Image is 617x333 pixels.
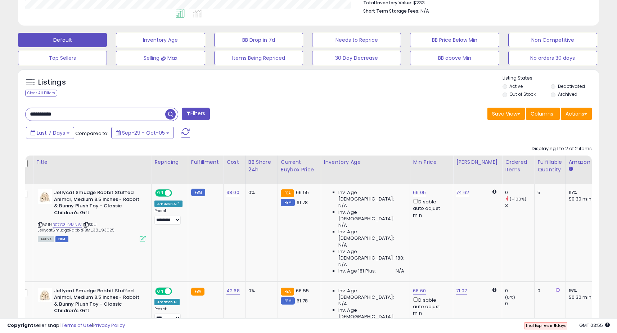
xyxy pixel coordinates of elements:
div: Title [36,158,148,166]
div: Inventory Age [324,158,407,166]
button: Selling @ Max [116,51,205,65]
div: 0% [248,288,272,294]
div: 0 [505,288,534,294]
button: Columns [526,108,560,120]
span: Inv. Age [DEMOGRAPHIC_DATA]: [338,189,404,202]
span: N/A [338,242,347,248]
div: Amazon AI * [154,201,183,207]
span: 66.55 [296,287,309,294]
span: OFF [171,190,183,196]
div: 5 [537,189,560,196]
div: Amazon AI [154,299,180,305]
div: Cost [226,158,242,166]
small: FBA [191,288,204,296]
div: 3 [505,202,534,209]
span: N/A [396,268,404,274]
a: Terms of Use [62,322,92,329]
small: FBM [281,199,295,206]
span: Last 7 Days [37,129,65,136]
div: BB Share 24h. [248,158,275,174]
a: 71.07 [456,287,467,294]
button: No orders 30 days [508,51,597,65]
label: Deactivated [558,83,585,89]
p: Listing States: [503,75,599,82]
span: OFF [171,288,183,294]
span: 61.78 [297,297,308,304]
a: Privacy Policy [93,322,125,329]
small: Amazon Fees. [569,166,573,172]
img: 31kp5fLSaiL._SL40_.jpg [38,288,52,302]
button: BB Drop in 7d [214,33,303,47]
div: ASIN: [38,189,146,241]
img: 31kp5fLSaiL._SL40_.jpg [38,189,52,204]
strong: Copyright [7,322,33,329]
a: 42.68 [226,287,240,294]
label: Active [509,83,523,89]
small: FBA [281,288,294,296]
span: Sep-29 - Oct-05 [122,129,165,136]
div: Min Price [413,158,450,166]
b: Jellycat Smudge Rabbit Stuffed Animal, Medium 9.5 inches - Rabbit & Bunny Plush Toy - Classic Chi... [54,288,141,316]
button: Inventory Age [116,33,205,47]
h5: Listings [38,77,66,87]
span: Inv. Age [DEMOGRAPHIC_DATA]: [338,288,404,301]
span: ON [156,288,165,294]
span: Compared to: [75,130,108,137]
small: FBM [281,297,295,305]
div: 0 [505,301,534,307]
span: N/A [338,222,347,229]
span: Inv. Age [DEMOGRAPHIC_DATA]: [338,229,404,242]
button: 30 Day Decrease [312,51,401,65]
label: Archived [558,91,577,97]
div: seller snap | | [7,322,125,329]
a: B07G3HVMNW [53,222,82,228]
span: N/A [338,202,347,209]
button: Items Being Repriced [214,51,303,65]
span: 66.55 [296,189,309,196]
div: [PERSON_NAME] [456,158,499,166]
span: Inv. Age [DEMOGRAPHIC_DATA]: [338,209,404,222]
span: N/A [338,261,347,268]
a: 66.05 [413,189,426,196]
button: Filters [182,108,210,120]
div: Preset: [154,208,183,225]
small: (0%) [505,294,515,300]
b: 6 [554,323,556,328]
div: Fulfillment [191,158,220,166]
button: Non Competitive [508,33,597,47]
span: N/A [338,301,347,307]
div: Current Buybox Price [281,158,318,174]
div: Repricing [154,158,185,166]
div: Preset: [154,307,183,323]
span: Inv. Age 181 Plus: [338,268,376,274]
button: BB above Min [410,51,499,65]
small: FBA [281,189,294,197]
span: Inv. Age [DEMOGRAPHIC_DATA]-180: [338,248,404,261]
small: FBM [191,189,205,196]
span: | SKU: JellycatSmudgeRabbitFBM_38_93025 [38,222,114,233]
button: Save View [487,108,525,120]
small: (-100%) [510,196,526,202]
span: All listings currently available for purchase on Amazon [38,236,54,242]
span: 61.78 [297,199,308,206]
a: 74.62 [456,189,469,196]
button: Actions [561,108,592,120]
button: Needs to Reprice [312,33,401,47]
button: Top Sellers [18,51,107,65]
span: ON [156,190,165,196]
div: Fulfillable Quantity [537,158,562,174]
a: 66.60 [413,287,426,294]
div: Displaying 1 to 2 of 2 items [532,145,592,152]
span: 2025-10-14 03:55 GMT [579,322,610,329]
b: Jellycat Smudge Rabbit Stuffed Animal, Medium 9.5 inches - Rabbit & Bunny Plush Toy - Classic Chi... [54,189,141,218]
span: Inv. Age [DEMOGRAPHIC_DATA]: [338,307,404,320]
span: N/A [420,8,429,14]
button: Default [18,33,107,47]
div: Ordered Items [505,158,531,174]
div: Disable auto adjust min [413,296,447,317]
span: FBM [55,236,68,242]
a: 38.00 [226,189,239,196]
div: Clear All Filters [25,90,57,96]
label: Out of Stock [509,91,536,97]
span: Trial Expires in days [525,323,567,328]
